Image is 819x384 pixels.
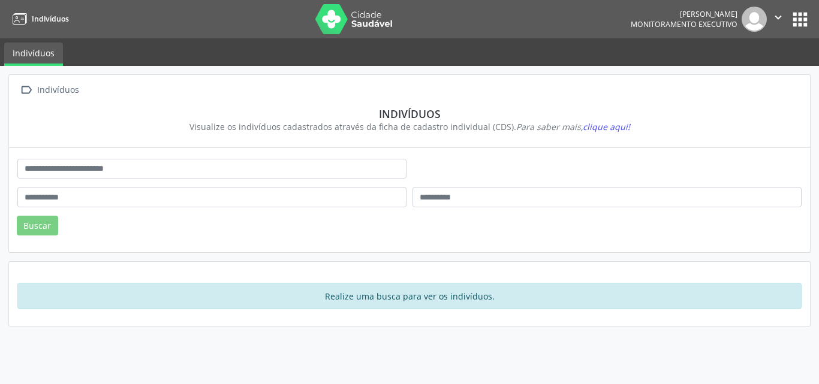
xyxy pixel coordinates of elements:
[35,81,81,99] div: Indivíduos
[631,19,737,29] span: Monitoramento Executivo
[17,81,35,99] i: 
[767,7,790,32] button: 
[17,81,81,99] a:  Indivíduos
[772,11,785,24] i: 
[26,120,793,133] div: Visualize os indivíduos cadastrados através da ficha de cadastro individual (CDS).
[516,121,630,132] i: Para saber mais,
[790,9,811,30] button: apps
[17,216,58,236] button: Buscar
[26,107,793,120] div: Indivíduos
[583,121,630,132] span: clique aqui!
[631,9,737,19] div: [PERSON_NAME]
[742,7,767,32] img: img
[32,14,69,24] span: Indivíduos
[8,9,69,29] a: Indivíduos
[17,283,802,309] div: Realize uma busca para ver os indivíduos.
[4,43,63,66] a: Indivíduos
